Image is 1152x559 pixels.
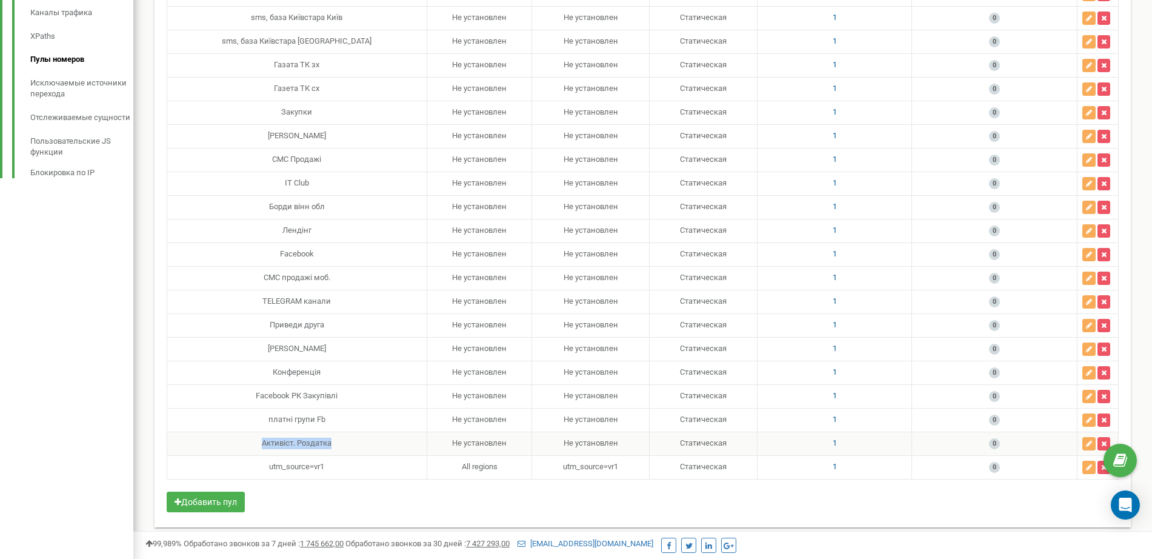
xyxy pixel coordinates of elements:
[833,296,837,306] span: 1
[649,195,757,219] td: Статическая
[532,243,649,266] td: Не установлен
[989,273,1000,284] span: 0
[427,313,532,337] td: Не установлен
[649,6,757,30] td: Статическая
[172,36,422,47] div: sms, база Київстара [GEOGRAPHIC_DATA]
[833,415,837,424] span: 1
[172,414,422,426] div: платні групи Fb
[989,60,1000,71] span: 0
[532,77,649,101] td: Не установлен
[427,266,532,290] td: Не установлен
[989,107,1000,118] span: 0
[833,60,837,69] span: 1
[145,539,182,548] span: 99,989%
[427,337,532,361] td: Не установлен
[649,266,757,290] td: Статическая
[532,313,649,337] td: Не установлен
[427,124,532,148] td: Не установлен
[30,106,133,130] a: Отслеживаемые сущности
[833,226,837,235] span: 1
[427,384,532,408] td: Не установлен
[532,148,649,172] td: Не установлен
[833,344,837,353] span: 1
[427,101,532,124] td: Не установлен
[172,83,422,95] div: Газета ТК сх
[989,36,1000,47] span: 0
[833,84,837,93] span: 1
[172,225,422,236] div: Лендінг
[833,320,837,329] span: 1
[989,296,1000,307] span: 0
[989,226,1000,236] span: 0
[532,290,649,313] td: Не установлен
[833,202,837,211] span: 1
[532,30,649,53] td: Не установлен
[833,249,837,258] span: 1
[427,290,532,313] td: Не установлен
[1111,490,1140,520] div: Open Intercom Messenger
[172,343,422,355] div: [PERSON_NAME]
[532,53,649,77] td: Не установлен
[30,1,133,25] a: Каналы трафика
[427,243,532,266] td: Не установлен
[427,148,532,172] td: Не установлен
[172,107,422,118] div: Закупки
[833,391,837,400] span: 1
[649,313,757,337] td: Статическая
[172,461,422,473] div: utm_source=vr1
[989,202,1000,213] span: 0
[427,195,532,219] td: Не установлен
[989,344,1000,355] span: 0
[427,219,532,243] td: Не установлен
[649,361,757,384] td: Статическая
[989,462,1000,473] span: 0
[532,124,649,148] td: Не установлен
[649,455,757,479] td: Статическая
[518,539,653,548] a: [EMAIL_ADDRESS][DOMAIN_NAME]
[989,391,1000,402] span: 0
[172,367,422,378] div: Конференція
[989,178,1000,189] span: 0
[532,337,649,361] td: Не установлен
[532,384,649,408] td: Не установлен
[989,84,1000,95] span: 0
[833,367,837,377] span: 1
[833,131,837,140] span: 1
[30,164,133,179] a: Блокировка по IP
[427,408,532,432] td: Не установлен
[167,492,245,512] button: Добавить пул
[30,48,133,72] a: Пулы номеров
[532,408,649,432] td: Не установлен
[532,455,649,479] td: utm_source=vr1
[172,438,422,449] div: Активіст. Роздатка
[833,155,837,164] span: 1
[427,6,532,30] td: Не установлен
[833,462,837,471] span: 1
[649,124,757,148] td: Статическая
[989,13,1000,24] span: 0
[532,172,649,195] td: Не установлен
[427,53,532,77] td: Не установлен
[989,320,1000,331] span: 0
[172,272,422,284] div: СМС продажі моб.
[989,131,1000,142] span: 0
[833,107,837,116] span: 1
[649,384,757,408] td: Статическая
[427,30,532,53] td: Не установлен
[532,219,649,243] td: Не установлен
[649,77,757,101] td: Статическая
[466,539,510,548] u: 7 427 293,00
[649,172,757,195] td: Статическая
[833,178,837,187] span: 1
[649,101,757,124] td: Статическая
[649,148,757,172] td: Статическая
[172,59,422,71] div: Газата ТК зх
[833,36,837,45] span: 1
[30,25,133,49] a: XPaths
[172,201,422,213] div: Борди вінн обл
[30,130,133,164] a: Пользовательские JS функции
[649,337,757,361] td: Статическая
[172,390,422,402] div: Facebook РК Закупівлі
[172,249,422,260] div: Facebook
[649,30,757,53] td: Статическая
